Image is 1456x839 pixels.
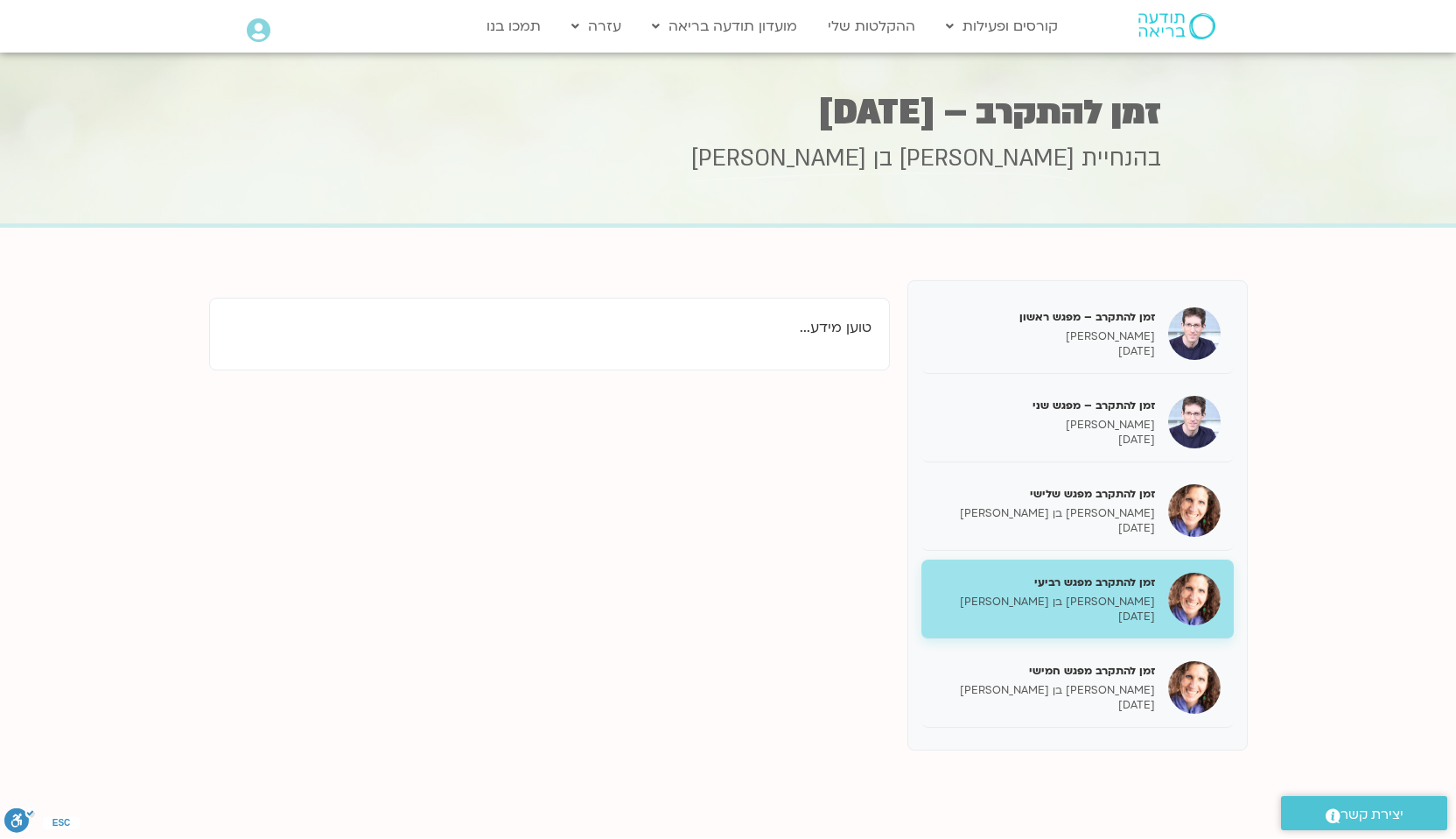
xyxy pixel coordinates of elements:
span: בהנחיית [1081,143,1161,174]
img: זמן להתקרב מפגש שלישי [1168,484,1221,537]
h5: זמן להתקרב – מפגש ראשון [934,309,1155,325]
h5: זמן להתקרב מפגש רביעי [934,575,1155,590]
p: [DATE] [934,344,1155,359]
span: יצירת קשר [1340,803,1403,827]
a: קורסים ופעילות [937,10,1067,43]
a: ההקלטות שלי [819,10,924,43]
img: זמן להתקרב – מפגש שני [1168,396,1221,448]
img: תודעה בריאה [1138,13,1215,39]
h5: זמן להתקרב מפגש שלישי [934,486,1155,502]
a: עזרה [563,10,630,43]
p: [DATE] [934,610,1155,624]
img: זמן להתקרב – מפגש ראשון [1168,307,1221,360]
p: [PERSON_NAME] [934,418,1155,433]
a: תמכו בנו [478,10,549,43]
a: יצירת קשר [1281,796,1447,830]
h5: זמן להתקרב מפגש חמישי [934,663,1155,679]
img: זמן להתקרב מפגש רביעי [1168,573,1221,625]
p: [DATE] [934,521,1155,536]
p: [PERSON_NAME] בן [PERSON_NAME] [934,595,1155,610]
p: [DATE] [934,698,1155,713]
a: מועדון תודעה בריאה [643,10,806,43]
p: [PERSON_NAME] בן [PERSON_NAME] [934,506,1155,521]
h1: זמן להתקרב – [DATE] [295,95,1161,130]
p: טוען מידע... [227,316,871,340]
img: זמן להתקרב מפגש חמישי [1168,661,1221,714]
h5: זמן להתקרב – מפגש שני [934,398,1155,413]
p: [DATE] [934,433,1155,448]
p: [PERSON_NAME] בן [PERSON_NAME] [934,683,1155,698]
p: [PERSON_NAME] [934,329,1155,344]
